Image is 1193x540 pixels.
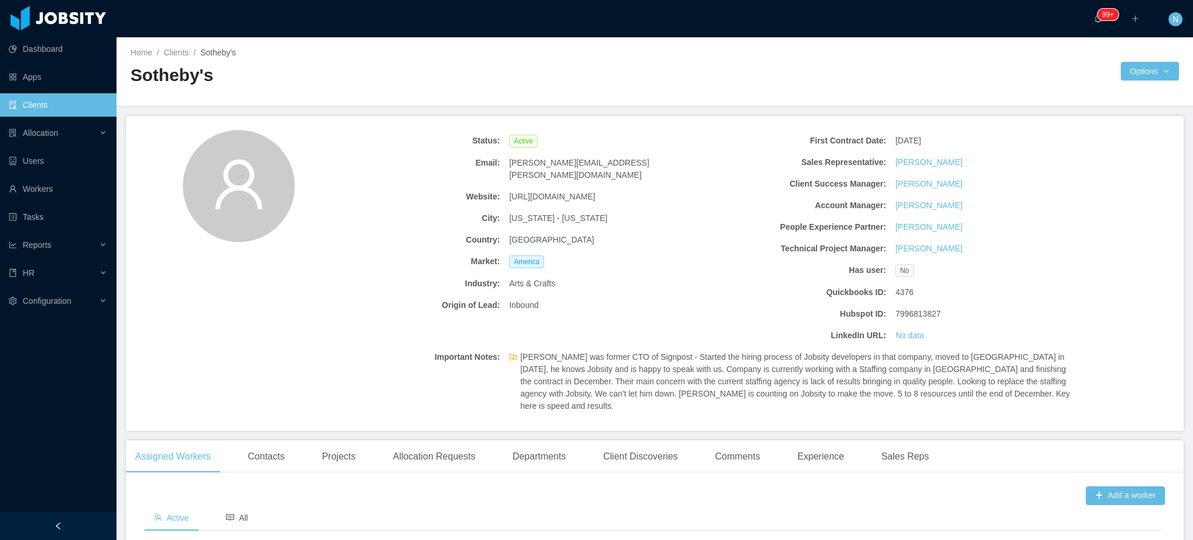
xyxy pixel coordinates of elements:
div: Departments [503,440,576,473]
i: icon: bell [1094,15,1102,23]
div: Assigned Workers [126,440,220,473]
a: [PERSON_NAME] [895,221,962,233]
i: icon: read [226,513,234,521]
i: icon: team [154,513,162,521]
a: No data [895,329,924,342]
i: icon: line-chart [9,241,17,249]
span: Configuration [23,296,71,306]
a: Clients [164,48,189,57]
b: Important Notes: [316,351,500,363]
a: icon: pie-chartDashboard [9,37,107,61]
b: Hubspot ID: [703,308,887,320]
span: HR [23,268,34,278]
a: icon: auditClients [9,93,107,117]
div: Experience [788,440,853,473]
b: LinkedIn URL: [703,329,887,342]
span: / [157,48,159,57]
a: icon: appstoreApps [9,65,107,89]
span: Sotheby's [200,48,236,57]
a: [PERSON_NAME] [895,156,962,169]
div: Allocation Requests [383,440,484,473]
span: Reports [23,240,51,250]
span: Allocation [23,128,58,138]
i: icon: user [211,156,267,212]
h2: Sotheby's [130,64,655,87]
b: Quickbooks ID: [703,286,887,299]
a: icon: profileTasks [9,205,107,229]
b: Client Success Manager: [703,178,887,190]
span: flag [509,353,517,415]
b: Website: [316,191,500,203]
div: Projects [313,440,365,473]
span: All [226,513,248,523]
span: 7996813827 [895,308,941,320]
b: First Contract Date: [703,135,887,147]
span: Arts & Crafts [509,278,555,290]
span: 4376 [895,286,913,299]
div: Sales Reps [872,440,938,473]
span: Active [509,135,538,148]
b: Has user: [703,264,887,276]
b: People Experience Partner: [703,221,887,233]
b: City: [316,212,500,225]
a: [PERSON_NAME] [895,243,962,255]
button: Optionsicon: down [1121,62,1179,80]
span: [PERSON_NAME][EMAIL_ADDRESS][PERSON_NAME][DOMAIN_NAME] [509,157,693,181]
div: Contacts [239,440,294,473]
div: [DATE] [891,130,1084,152]
div: Comments [706,440,770,473]
b: Status: [316,135,500,147]
a: Home [130,48,152,57]
button: icon: plusAdd a worker [1086,486,1165,505]
span: [URL][DOMAIN_NAME] [509,191,595,203]
b: Sales Representative: [703,156,887,169]
a: [PERSON_NAME] [895,178,962,190]
i: icon: plus [1131,15,1139,23]
span: No [895,264,913,277]
span: N [1173,12,1178,26]
b: Country: [316,234,500,246]
span: / [193,48,196,57]
span: Active [154,513,189,523]
a: icon: robotUsers [9,149,107,173]
b: Market: [316,255,500,268]
span: [US_STATE] - [US_STATE] [509,212,608,225]
sup: 1682 [1097,9,1118,20]
b: Origin of Lead: [316,299,500,311]
span: America [509,255,544,268]
i: icon: setting [9,297,17,305]
span: [PERSON_NAME] was former CTO of Signpost - Started the hiring process of Jobsity developers in th... [520,351,1079,412]
div: Client Discoveries [594,440,687,473]
b: Account Manager: [703,199,887,212]
b: Email: [316,157,500,169]
span: [GEOGRAPHIC_DATA] [509,234,594,246]
i: icon: solution [9,129,17,137]
a: [PERSON_NAME] [895,199,962,212]
b: Industry: [316,278,500,290]
i: icon: book [9,269,17,277]
span: Inbound [509,299,539,311]
b: Technical Project Manager: [703,243,887,255]
a: icon: userWorkers [9,177,107,201]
